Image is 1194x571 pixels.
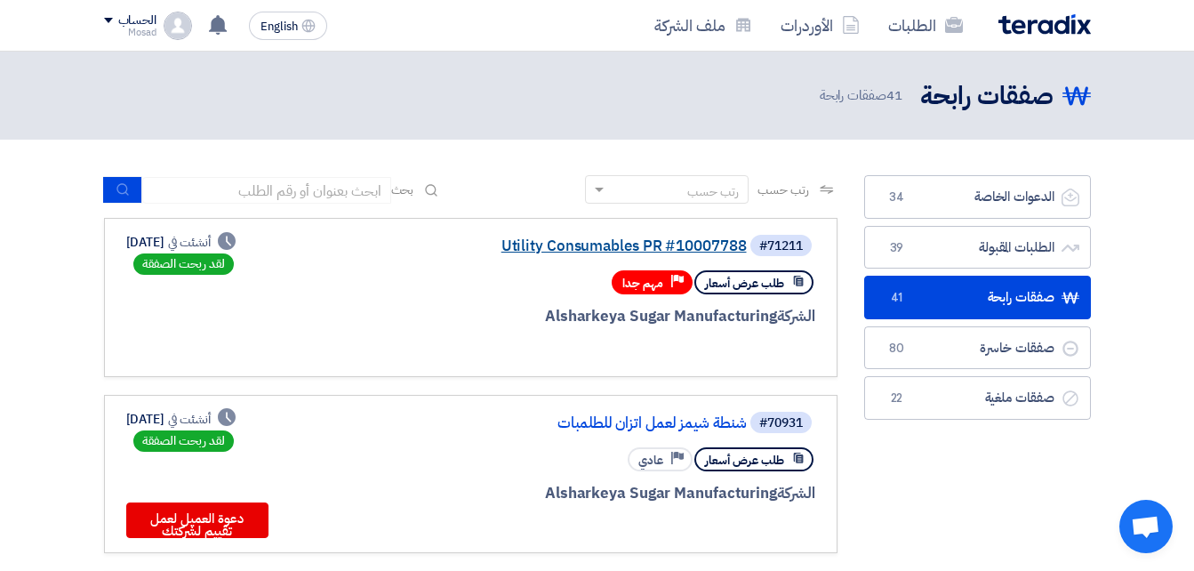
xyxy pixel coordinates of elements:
a: صفقات ملغية22 [864,376,1091,420]
div: #71211 [759,240,803,253]
a: صفقات رابحة41 [864,276,1091,319]
h2: صفقات رابحة [920,79,1054,114]
span: أنشئت في [168,410,211,429]
div: Mosad [104,28,156,37]
span: طلب عرض أسعار [705,275,784,292]
span: الشركة [777,482,815,504]
span: طلب عرض أسعار [705,452,784,469]
a: شنطة شيمز لعمل اتزان للطلمبات [391,415,747,431]
span: أنشئت في [168,233,211,252]
div: Open chat [1119,500,1173,553]
span: English [260,20,298,33]
a: ملف الشركة [640,4,766,46]
span: 41 [886,85,902,105]
div: Alsharkeya Sugar Manufacturing [388,482,815,505]
span: بحث [391,181,414,199]
a: Utility Consumables PR #10007788 [391,238,747,254]
a: صفقات خاسرة80 [864,326,1091,370]
span: 41 [886,289,908,307]
span: 34 [886,189,908,206]
span: مهم جدا [622,275,663,292]
span: 22 [886,390,908,407]
div: [DATE] [126,233,236,252]
span: صفقات رابحة [820,85,906,106]
a: الطلبات [874,4,977,46]
input: ابحث بعنوان أو رقم الطلب [142,177,391,204]
div: الحساب [118,13,156,28]
button: English [249,12,327,40]
span: عادي [638,452,663,469]
span: 80 [886,340,908,358]
img: profile_test.png [164,12,192,40]
div: لقد ربحت الصفقة [133,430,234,452]
a: الدعوات الخاصة34 [864,175,1091,219]
div: Alsharkeya Sugar Manufacturing [388,305,815,328]
div: رتب حسب [687,182,739,201]
span: رتب حسب [757,181,808,199]
a: الأوردرات [766,4,874,46]
span: الشركة [777,305,815,327]
div: [DATE] [126,410,236,429]
a: الطلبات المقبولة39 [864,226,1091,269]
span: 39 [886,239,908,257]
div: لقد ربحت الصفقة [133,253,234,275]
button: دعوة العميل لعمل تقييم لشركتك [126,503,268,538]
img: Teradix logo [998,14,1091,35]
div: #70931 [759,417,803,430]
